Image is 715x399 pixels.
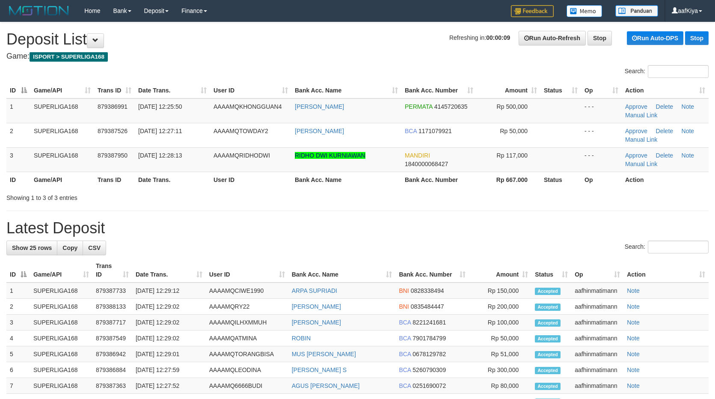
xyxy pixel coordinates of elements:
span: Copy 4145720635 to clipboard [434,103,468,110]
td: - - - [581,147,622,172]
th: Game/API: activate to sort column ascending [30,258,92,283]
span: Rp 500,000 [497,103,528,110]
th: Status: activate to sort column ascending [531,258,571,283]
span: 879386991 [98,103,128,110]
span: Rp 50,000 [500,128,528,134]
th: User ID [210,172,291,188]
th: Action [622,172,709,188]
th: Bank Acc. Name: activate to sort column ascending [291,83,401,98]
span: BCA [399,351,411,357]
th: Rp 667.000 [477,172,540,188]
th: Bank Acc. Name [291,172,401,188]
td: AAAAMQLEODINA [206,362,288,378]
input: Search: [648,241,709,253]
th: Status [540,172,581,188]
td: 4 [6,331,30,346]
th: Trans ID [94,172,135,188]
td: 3 [6,147,30,172]
td: 879388133 [92,299,132,315]
td: 879387363 [92,378,132,394]
td: aafhinmatimann [571,315,623,331]
img: Feedback.jpg [511,5,554,17]
td: SUPERLIGA168 [30,98,94,123]
th: Amount: activate to sort column ascending [469,258,531,283]
td: aafhinmatimann [571,331,623,346]
span: MANDIRI [405,152,430,159]
td: aafhinmatimann [571,378,623,394]
td: aafhinmatimann [571,283,623,299]
td: 5 [6,346,30,362]
span: Accepted [535,383,561,390]
img: MOTION_logo.png [6,4,71,17]
td: [DATE] 12:29:02 [132,315,206,331]
a: AGUS [PERSON_NAME] [292,382,360,389]
td: AAAAMQ6666BUDI [206,378,288,394]
th: Bank Acc. Number: activate to sort column ascending [401,83,477,98]
a: [PERSON_NAME] S [292,366,347,373]
td: SUPERLIGA168 [30,147,94,172]
td: SUPERLIGA168 [30,123,94,147]
a: Note [682,128,694,134]
td: aafhinmatimann [571,346,623,362]
span: Copy 0835484447 to clipboard [411,303,444,310]
td: SUPERLIGA168 [30,378,92,394]
h4: Game: [6,52,709,61]
span: Copy 0678129782 to clipboard [412,351,446,357]
a: Approve [625,103,647,110]
a: Note [627,287,640,294]
span: Accepted [535,288,561,295]
td: [DATE] 12:27:52 [132,378,206,394]
span: Accepted [535,367,561,374]
a: Manual Link [625,136,658,143]
a: RIDHO DWI KURNIAWAN [295,152,365,159]
span: [DATE] 12:27:11 [138,128,182,134]
span: Copy 5260790309 to clipboard [412,366,446,373]
a: [PERSON_NAME] [295,128,344,134]
span: Accepted [535,335,561,342]
img: panduan.png [615,5,658,17]
a: Note [682,103,694,110]
a: Note [627,382,640,389]
a: Note [627,351,640,357]
a: Stop [587,31,612,45]
a: Run Auto-Refresh [519,31,586,45]
td: Rp 200,000 [469,299,531,315]
a: Delete [656,152,673,159]
span: Rp 117,000 [497,152,528,159]
a: Delete [656,103,673,110]
span: Copy 0828338494 to clipboard [411,287,444,294]
span: Refreshing in: [449,34,510,41]
th: Op: activate to sort column ascending [571,258,623,283]
strong: 00:00:09 [486,34,510,41]
td: - - - [581,98,622,123]
td: AAAAMQATMINA [206,331,288,346]
a: Approve [625,128,647,134]
a: Stop [685,31,709,45]
span: Copy 0251690072 to clipboard [412,382,446,389]
img: Button%20Memo.svg [567,5,602,17]
a: Copy [57,241,83,255]
a: Note [682,152,694,159]
td: aafhinmatimann [571,299,623,315]
span: [DATE] 12:28:13 [138,152,182,159]
a: [PERSON_NAME] [292,303,341,310]
td: SUPERLIGA168 [30,299,92,315]
th: Game/API [30,172,94,188]
th: ID: activate to sort column descending [6,258,30,283]
a: Show 25 rows [6,241,57,255]
a: Run Auto-DPS [627,31,683,45]
td: AAAAMQCIWE1990 [206,283,288,299]
td: 2 [6,299,30,315]
span: PERMATA [405,103,433,110]
span: Copy 1840000068427 to clipboard [405,161,448,167]
label: Search: [625,241,709,253]
span: ISPORT > SUPERLIGA168 [30,52,108,62]
span: AAAAMQKHONGGUAN4 [214,103,282,110]
td: [DATE] 12:29:12 [132,283,206,299]
span: BCA [399,366,411,373]
a: Note [627,335,640,342]
th: Trans ID: activate to sort column ascending [94,83,135,98]
td: Rp 51,000 [469,346,531,362]
span: Accepted [535,351,561,358]
span: AAAAMQRIDHODWI [214,152,270,159]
